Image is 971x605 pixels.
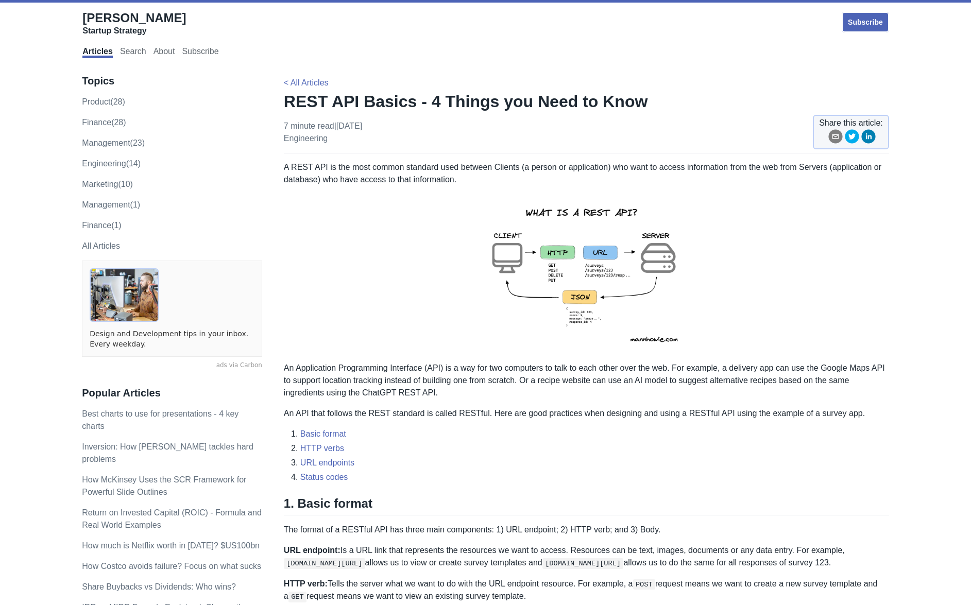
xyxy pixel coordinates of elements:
[82,10,186,36] a: [PERSON_NAME]Startup Strategy
[284,120,362,145] p: 7 minute read | [DATE]
[284,578,889,603] p: Tells the server what we want to do with the URL endpoint resource. For example, a request means ...
[90,329,254,349] a: Design and Development tips in your inbox. Every weekday.
[828,129,843,147] button: email
[82,26,186,36] div: Startup Strategy
[284,91,889,112] h1: REST API Basics - 4 Things you Need to Know
[633,579,656,590] code: POST
[284,78,329,87] a: < All Articles
[284,579,328,588] strong: HTTP verb:
[82,139,145,147] a: management(23)
[82,442,253,463] a: Inversion: How [PERSON_NAME] tackles hard problems
[300,473,348,481] a: Status codes
[82,47,113,58] a: Articles
[861,129,876,147] button: linkedin
[154,47,175,58] a: About
[82,97,125,106] a: product(28)
[82,75,262,88] h3: Topics
[82,11,186,25] span: [PERSON_NAME]
[300,458,354,467] a: URL endpoints
[473,194,699,354] img: rest-api
[284,161,889,186] p: A REST API is the most common standard used between Clients (a person or application) who want to...
[288,592,306,602] code: GET
[284,546,340,555] strong: URL endpoint:
[284,362,889,399] p: An Application Programming Interface (API) is a way for two computers to talk to each other over ...
[82,361,262,370] a: ads via Carbon
[120,47,146,58] a: Search
[82,475,246,496] a: How McKinsey Uses the SCR Framework for Powerful Slide Outlines
[284,134,328,143] a: engineering
[819,117,883,129] span: Share this article:
[842,12,889,32] a: Subscribe
[82,409,239,430] a: Best charts to use for presentations - 4 key charts
[284,558,365,568] code: [DOMAIN_NAME][URL]
[300,429,346,438] a: Basic format
[82,118,126,127] a: finance(28)
[82,180,133,188] a: marketing(10)
[90,268,159,322] img: ads via Carbon
[82,541,260,550] a: How much is Netflix worth in [DATE]? $US100bn
[542,558,624,568] code: [DOMAIN_NAME][URL]
[82,200,140,209] a: Management(1)
[82,241,120,250] a: All Articles
[284,544,889,569] p: Is a URL link that represents the resources we want to access. Resources can be text, images, doc...
[82,508,262,529] a: Return on Invested Capital (ROIC) - Formula and Real World Examples
[82,582,236,591] a: Share Buybacks vs Dividends: Who wins?
[182,47,218,58] a: Subscribe
[82,221,121,230] a: Finance(1)
[284,407,889,420] p: An API that follows the REST standard is called RESTful. Here are good practices when designing a...
[82,562,261,571] a: How Costco avoids failure? Focus on what sucks
[300,444,344,453] a: HTTP verbs
[845,129,859,147] button: twitter
[284,496,889,515] h2: 1. Basic format
[82,387,262,400] h3: Popular Articles
[284,524,889,536] p: The format of a RESTful API has three main components: 1) URL endpoint; 2) HTTP verb; and 3) Body.
[82,159,141,168] a: engineering(14)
